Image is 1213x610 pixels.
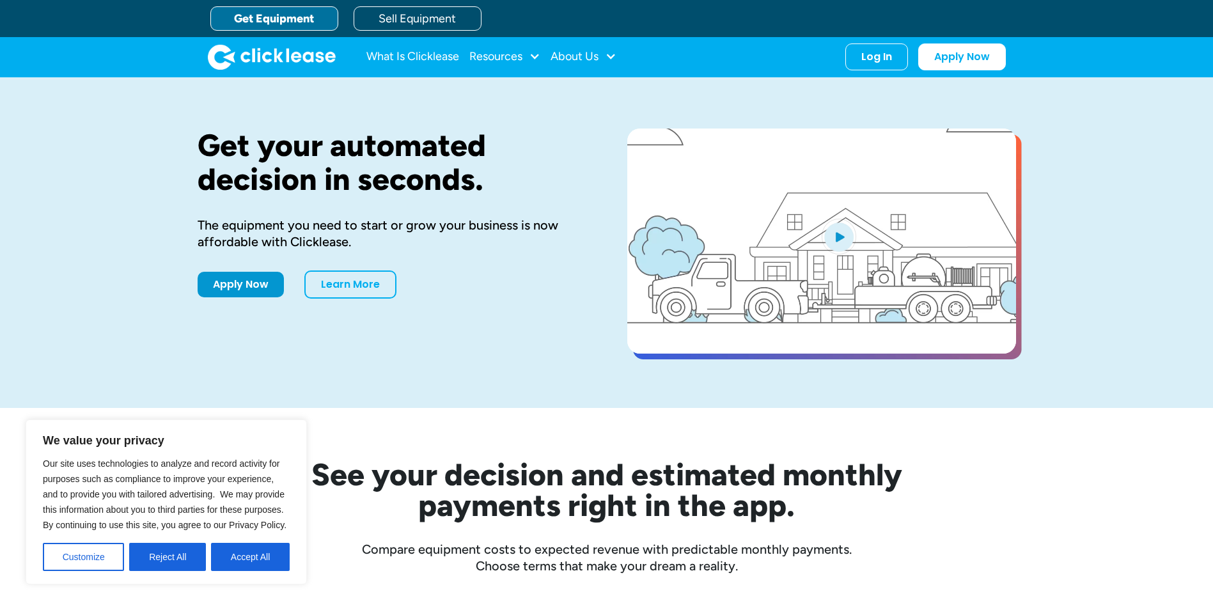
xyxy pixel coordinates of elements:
button: Customize [43,543,124,571]
div: The equipment you need to start or grow your business is now affordable with Clicklease. [198,217,586,250]
a: Sell Equipment [354,6,481,31]
img: Blue play button logo on a light blue circular background [822,219,856,254]
h1: Get your automated decision in seconds. [198,129,586,196]
button: Accept All [211,543,290,571]
div: About Us [551,44,616,70]
div: Log In [861,51,892,63]
a: home [208,44,336,70]
a: Apply Now [198,272,284,297]
span: Our site uses technologies to analyze and record activity for purposes such as compliance to impr... [43,458,286,530]
a: Apply Now [918,43,1006,70]
a: What Is Clicklease [366,44,459,70]
div: We value your privacy [26,419,307,584]
a: Learn More [304,270,396,299]
h2: See your decision and estimated monthly payments right in the app. [249,459,965,520]
a: open lightbox [627,129,1016,354]
p: We value your privacy [43,433,290,448]
a: Get Equipment [210,6,338,31]
button: Reject All [129,543,206,571]
div: Resources [469,44,540,70]
div: Compare equipment costs to expected revenue with predictable monthly payments. Choose terms that ... [198,541,1016,574]
img: Clicklease logo [208,44,336,70]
